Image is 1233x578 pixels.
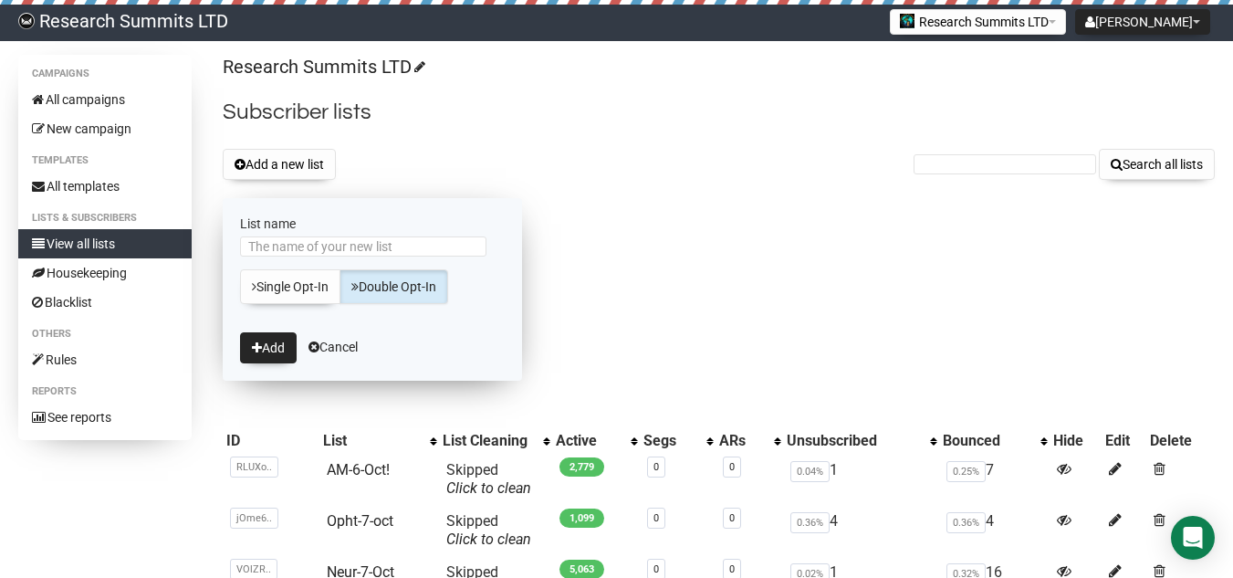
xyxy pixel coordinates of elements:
a: Blacklist [18,288,192,317]
button: [PERSON_NAME] [1075,9,1210,35]
span: 0.04% [790,461,830,482]
li: Reports [18,381,192,403]
div: ID [226,432,316,450]
th: Hide: No sort applied, sorting is disabled [1050,428,1102,454]
button: Add [240,332,297,363]
td: 4 [783,505,939,556]
span: jOme6.. [230,508,278,529]
button: Search all lists [1099,149,1215,180]
button: Add a new list [223,149,336,180]
img: bccbfd5974049ef095ce3c15df0eef5a [18,13,35,29]
li: Campaigns [18,63,192,85]
div: Bounced [943,432,1031,450]
li: Templates [18,150,192,172]
td: 4 [939,505,1050,556]
th: Delete: No sort applied, sorting is disabled [1146,428,1215,454]
a: Click to clean [446,531,531,548]
a: Housekeeping [18,258,192,288]
a: AM-6-Oct! [327,461,390,478]
th: ID: No sort applied, sorting is disabled [223,428,319,454]
label: List name [240,215,505,232]
a: All campaigns [18,85,192,114]
a: See reports [18,403,192,432]
th: List: No sort applied, activate to apply an ascending sort [319,428,439,454]
div: Active [556,432,622,450]
a: View all lists [18,229,192,258]
li: Lists & subscribers [18,207,192,229]
span: 2,779 [559,457,604,477]
button: Research Summits LTD [890,9,1066,35]
img: 2.jpg [900,14,914,28]
a: All templates [18,172,192,201]
span: Skipped [446,512,531,548]
a: 0 [653,563,659,575]
th: Edit: No sort applied, sorting is disabled [1102,428,1146,454]
span: 0.36% [946,512,986,533]
a: Double Opt-In [340,269,448,304]
a: Research Summits LTD [223,56,423,78]
th: ARs: No sort applied, activate to apply an ascending sort [716,428,783,454]
td: 7 [939,454,1050,505]
a: Cancel [308,340,358,354]
span: 0.36% [790,512,830,533]
a: 0 [729,563,735,575]
a: New campaign [18,114,192,143]
th: Active: No sort applied, activate to apply an ascending sort [552,428,640,454]
span: Skipped [446,461,531,497]
span: 1,099 [559,509,604,528]
a: 0 [729,512,735,524]
span: 0.25% [946,461,986,482]
div: Delete [1150,432,1211,450]
a: Rules [18,345,192,374]
div: Hide [1053,432,1098,450]
a: Single Opt-In [240,269,340,304]
div: Unsubscribed [787,432,921,450]
a: 0 [653,461,659,473]
div: Open Intercom Messenger [1171,516,1215,560]
span: RLUXo.. [230,457,278,478]
div: List Cleaning [443,432,534,450]
a: 0 [653,512,659,524]
a: 0 [729,461,735,473]
div: List [323,432,421,450]
th: Segs: No sort applied, activate to apply an ascending sort [640,428,716,454]
th: List Cleaning: No sort applied, activate to apply an ascending sort [439,428,552,454]
h2: Subscriber lists [223,96,1215,129]
li: Others [18,323,192,345]
input: The name of your new list [240,236,486,257]
div: ARs [719,432,765,450]
a: Click to clean [446,479,531,497]
th: Unsubscribed: No sort applied, activate to apply an ascending sort [783,428,939,454]
th: Bounced: No sort applied, activate to apply an ascending sort [939,428,1050,454]
td: 1 [783,454,939,505]
div: Segs [643,432,697,450]
a: Opht-7-oct [327,512,393,530]
div: Edit [1105,432,1143,450]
